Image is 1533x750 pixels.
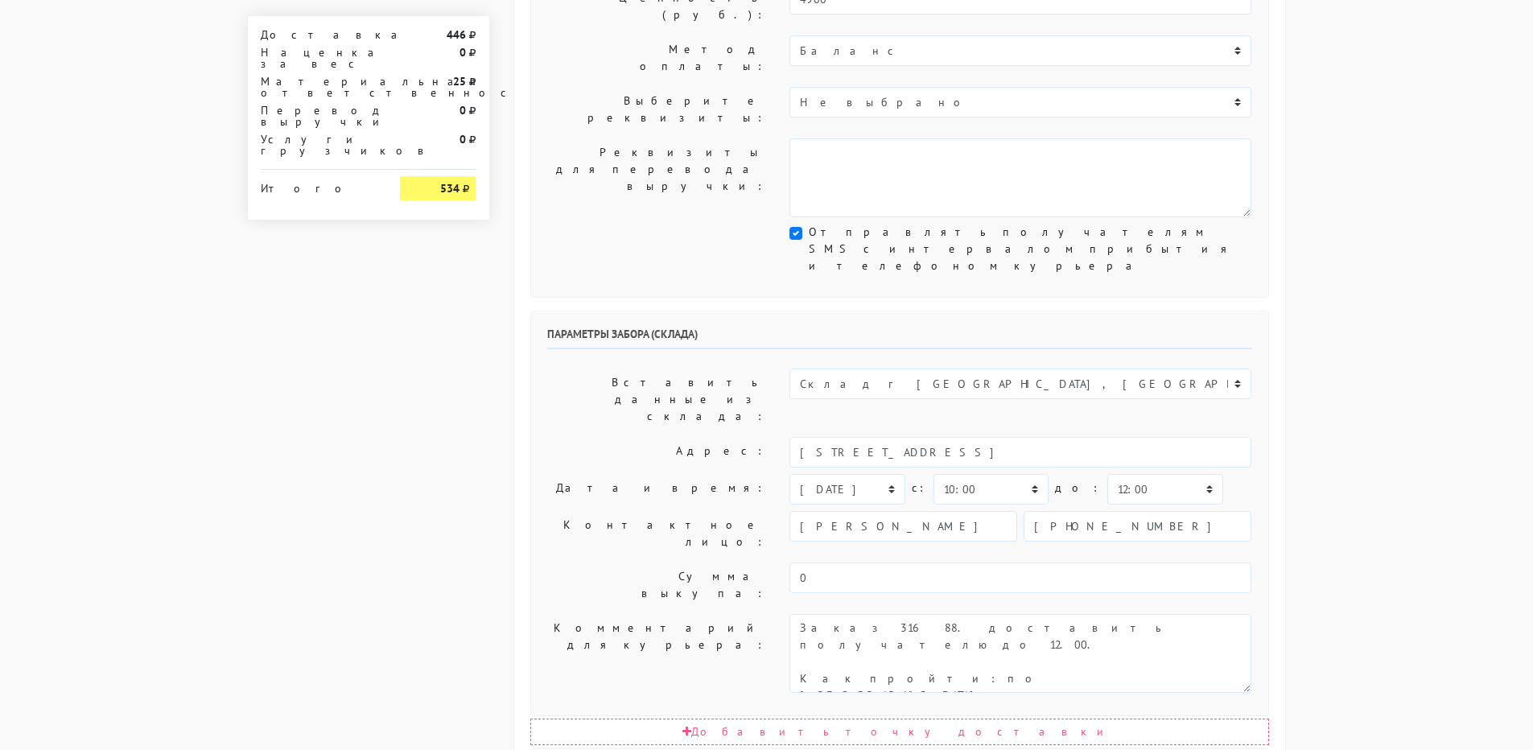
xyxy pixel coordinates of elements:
[249,105,389,127] div: Перевод выручки
[1055,474,1101,502] label: до:
[530,719,1269,745] div: Добавить точку доставки
[440,181,459,196] strong: 534
[535,562,778,608] label: Сумма выкупа:
[261,176,377,194] div: Итого
[459,132,466,146] strong: 0
[535,369,778,431] label: Вставить данные из склада:
[459,103,466,117] strong: 0
[447,27,466,42] strong: 446
[789,511,1017,542] input: Имя
[249,47,389,69] div: Наценка за вес
[535,87,778,132] label: Выберите реквизиты:
[535,35,778,80] label: Метод оплаты:
[535,511,778,556] label: Контактное лицо:
[1024,511,1251,542] input: Телефон
[249,76,389,98] div: Материальная ответственность
[912,474,927,502] label: c:
[535,614,778,693] label: Комментарий для курьера:
[789,614,1251,693] textarea: Как пройти: по [GEOGRAPHIC_DATA] от круга второй поворот во двор. Серые ворота с калиткой между а...
[535,474,778,505] label: Дата и время:
[809,224,1251,274] label: Отправлять получателям SMS с интервалом прибытия и телефоном курьера
[547,328,1252,349] h6: Параметры забора (склада)
[249,134,389,156] div: Услуги грузчиков
[453,74,466,89] strong: 25
[459,45,466,60] strong: 0
[249,29,389,40] div: Доставка
[535,138,778,217] label: Реквизиты для перевода выручки:
[535,437,778,468] label: Адрес:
